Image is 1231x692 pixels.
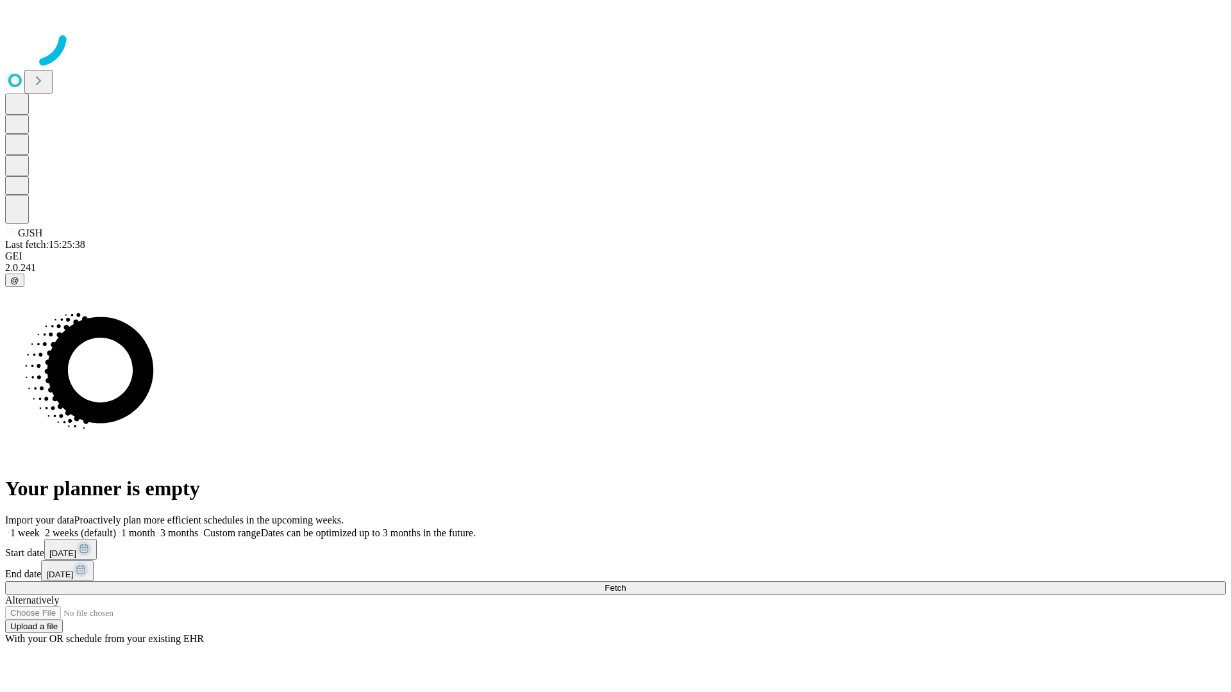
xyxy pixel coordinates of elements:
[41,560,94,581] button: [DATE]
[5,633,204,644] span: With your OR schedule from your existing EHR
[160,527,198,538] span: 3 months
[5,560,1226,581] div: End date
[5,251,1226,262] div: GEI
[5,620,63,633] button: Upload a file
[44,539,97,560] button: [DATE]
[45,527,116,538] span: 2 weeks (default)
[5,581,1226,595] button: Fetch
[5,595,59,605] span: Alternatively
[203,527,260,538] span: Custom range
[18,227,42,238] span: GJSH
[49,548,76,558] span: [DATE]
[5,477,1226,500] h1: Your planner is empty
[605,583,626,593] span: Fetch
[5,515,74,525] span: Import your data
[74,515,344,525] span: Proactively plan more efficient schedules in the upcoming weeks.
[5,539,1226,560] div: Start date
[121,527,155,538] span: 1 month
[5,274,24,287] button: @
[10,276,19,285] span: @
[261,527,476,538] span: Dates can be optimized up to 3 months in the future.
[5,262,1226,274] div: 2.0.241
[5,239,85,250] span: Last fetch: 15:25:38
[46,570,73,579] span: [DATE]
[10,527,40,538] span: 1 week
